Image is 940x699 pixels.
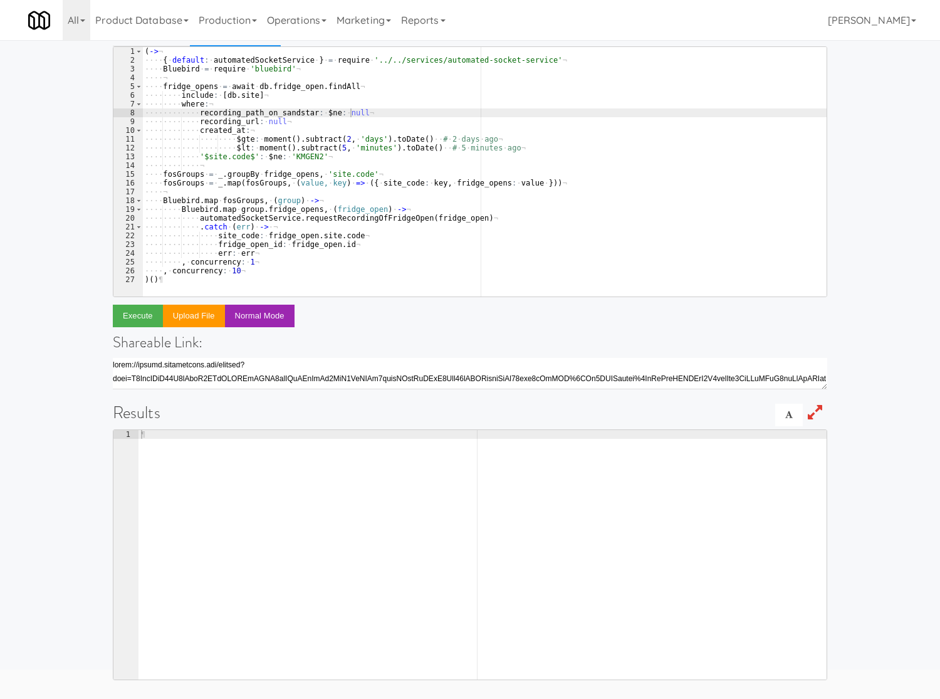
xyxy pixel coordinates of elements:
[113,187,143,196] div: 17
[113,231,143,240] div: 22
[113,100,143,108] div: 7
[113,205,143,214] div: 19
[113,91,143,100] div: 6
[113,305,163,327] button: Execute
[113,117,143,126] div: 9
[113,73,143,82] div: 4
[113,65,143,73] div: 3
[113,258,143,266] div: 25
[113,161,143,170] div: 14
[113,108,143,117] div: 8
[28,9,50,31] img: Micromart
[113,334,827,350] h4: Shareable Link:
[113,47,143,56] div: 1
[113,266,143,275] div: 26
[113,275,143,284] div: 27
[113,404,827,422] h1: Results
[113,170,143,179] div: 15
[225,305,295,327] button: Normal Mode
[113,82,143,91] div: 5
[113,135,143,144] div: 11
[113,196,143,205] div: 18
[113,430,138,439] div: 1
[113,249,143,258] div: 24
[163,305,225,327] button: Upload file
[113,56,143,65] div: 2
[113,126,143,135] div: 10
[113,214,143,223] div: 20
[113,144,143,152] div: 12
[113,223,143,231] div: 21
[113,358,827,389] textarea: lorem://ipsumd.sitametcons.adi/elitsed?doei=T8IncIDiD44U8lAboR2ETdOLOREmAGNA8alIQuAEnImAd2MiN1VeN...
[113,240,143,249] div: 23
[113,179,143,187] div: 16
[113,152,143,161] div: 13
